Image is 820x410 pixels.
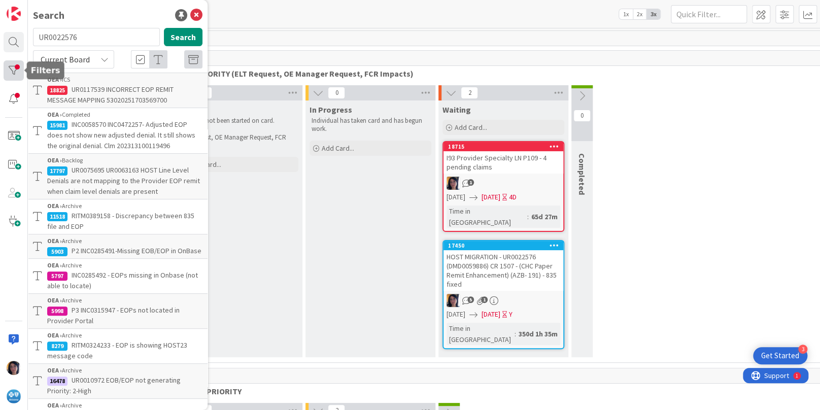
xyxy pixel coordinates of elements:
[482,309,500,320] span: [DATE]
[47,156,202,165] div: Backlog
[47,120,195,150] span: INC0058570 INC0472257- Adjusted EOP does not show new adjusted denial. It still shows the origina...
[28,293,208,329] a: OEA ›Archive5998P3 INC0315947 - EOPs not located in Provider Portal
[633,9,646,19] span: 2x
[322,144,354,153] span: Add Card...
[28,363,208,399] a: OEA ›Archive16478UR0010972 EOB/EOP not generating Priority: 2-High
[72,246,201,255] span: P2 INC0285491-Missing EOB/EOP in OnBase
[671,5,747,23] input: Quick Filter...
[47,85,174,105] span: UR0117539 INCORRECT EOP REMIT MESSAGE MAPPING 53020251703569700
[447,323,515,345] div: Time in [GEOGRAPHIC_DATA]
[33,28,160,46] input: Search for title...
[41,54,90,64] span: Current Board
[577,153,587,195] span: Completed
[33,8,64,23] div: Search
[47,261,202,270] div: Archive
[47,121,67,130] div: 15981
[47,305,180,325] span: P3 INC0315947 - EOPs not located in Provider Portal
[47,377,67,386] div: 16478
[447,294,460,307] img: TC
[53,4,55,12] div: 1
[455,123,487,132] span: Add Card...
[448,242,563,249] div: 17450
[28,234,208,259] a: OEA ›Archive5903P2 INC0285491-Missing EOB/EOP in OnBase
[47,110,202,119] div: Completed
[447,192,465,202] span: [DATE]
[509,192,517,202] div: 4D
[461,87,478,99] span: 2
[481,296,488,303] span: 1
[47,341,67,351] div: 8279
[443,151,563,174] div: I93 Provider Specialty LN P109 - 4 pending claims
[442,105,471,115] span: Waiting
[573,110,591,122] span: 0
[7,361,21,375] img: TC
[312,117,429,133] p: Individual has taken card and has begun work.
[443,241,563,291] div: 17450HOST MIGRATION - UR0022576 (DMD0059886) CR 1507 - (CHC Paper Remit Enhancement) (AZB- 191) -...
[619,9,633,19] span: 1x
[443,250,563,291] div: HOST MIGRATION - UR0022576 (DMD0059886) CR 1507 - (CHC Paper Remit Enhancement) (AZB- 191) - 835 ...
[47,75,202,84] div: ICS
[7,389,21,403] img: avatar
[47,306,67,316] div: 5998
[47,212,67,221] div: 11518
[179,133,296,150] p: ELT Request, OE Manager Request, FCR Impacts
[467,179,474,186] span: 1
[443,142,563,151] div: 18715
[28,73,208,108] a: OEA ›ICS18825UR0117539 INCORRECT EOP REMIT MESSAGE MAPPING 53020251703569700
[28,153,208,199] a: OEA ›Backlog17797UR0075695 UR0063163 HOST Line Level Denials are not mapping to the Provider EOP ...
[179,117,296,125] p: Work has not been started on card.
[482,192,500,202] span: [DATE]
[28,329,208,363] a: OEA ›Archive8279RITM0324233 - EOP is showing HOST23 message code
[47,375,181,395] span: UR0010972 EOB/EOP not generating Priority: 2-High
[47,366,62,374] b: OEA ›
[47,156,62,164] b: OEA ›
[443,241,563,250] div: 17450
[328,87,345,99] span: 0
[47,261,62,269] b: OEA ›
[47,247,67,256] div: 5903
[310,105,352,115] span: In Progress
[443,294,563,307] div: TC
[47,111,62,118] b: OEA ›
[47,211,194,231] span: RITM0389158 - Discrepancy between 835 file and EOP
[529,211,560,222] div: 65d 27m
[443,177,563,190] div: TC
[47,340,187,360] span: RITM0324233 - EOP is showing HOST23 message code
[442,141,564,232] a: 18715I93 Provider Specialty LN P109 - 4 pending claimsTC[DATE][DATE]4DTime in [GEOGRAPHIC_DATA]:6...
[47,331,62,339] b: OEA ›
[21,2,46,14] span: Support
[515,328,516,339] span: :
[47,86,67,95] div: 18825
[47,165,200,196] span: UR0075695 UR0063163 HOST Line Level Denials are not mapping to the Provider EOP remit when claim ...
[527,211,529,222] span: :
[47,237,62,245] b: OEA ›
[516,328,560,339] div: 350d 1h 35m
[47,296,62,304] b: OEA ›
[447,206,527,228] div: Time in [GEOGRAPHIC_DATA]
[443,142,563,174] div: 18715I93 Provider Specialty LN P109 - 4 pending claims
[47,270,198,290] span: INC0285492 - EOPs missing in Onbase (not able to locate)
[31,65,60,75] h5: Filters
[47,271,67,281] div: 5797
[7,7,21,21] img: Visit kanbanzone.com
[47,166,67,176] div: 17797
[447,309,465,320] span: [DATE]
[47,76,62,83] b: OEA ›
[442,240,564,349] a: 17450HOST MIGRATION - UR0022576 (DMD0059886) CR 1507 - (CHC Paper Remit Enhancement) (AZB- 191) -...
[28,108,208,153] a: OEA ›Completed15981INC0058570 INC0472257- Adjusted EOP does not show new adjusted denial. It stil...
[798,345,807,354] div: 3
[753,347,807,364] div: Open Get Started checklist, remaining modules: 3
[47,401,62,409] b: OEA ›
[448,143,563,150] div: 18715
[646,9,660,19] span: 3x
[47,296,202,305] div: Archive
[467,296,474,303] span: 5
[28,259,208,293] a: OEA ›Archive5797INC0285492 - EOPs missing in Onbase (not able to locate)
[28,199,208,234] a: OEA ›Archive11518RITM0389158 - Discrepancy between 835 file and EOP
[47,401,202,410] div: Archive
[47,236,202,246] div: Archive
[164,28,202,46] button: Search
[761,351,799,361] div: Get Started
[47,202,62,210] b: OEA ›
[47,331,202,340] div: Archive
